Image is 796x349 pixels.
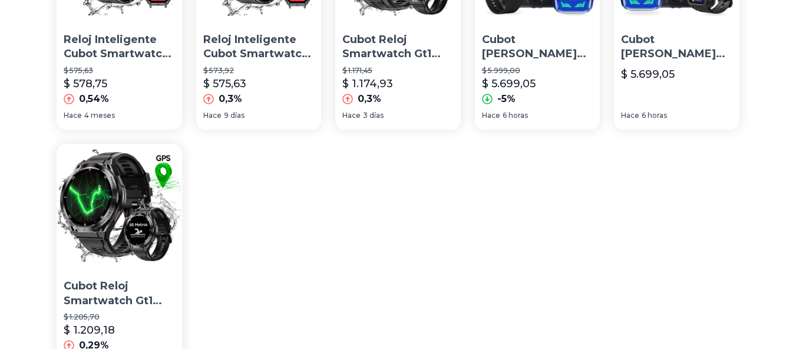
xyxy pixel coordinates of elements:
[203,111,222,120] span: Hace
[621,66,675,83] p: $ 5.699,05
[482,111,500,120] span: Hace
[64,279,175,308] p: Cubot Reloj Smartwatch Gt1 Resistente Al Agua Llamadas Gps
[64,75,107,92] p: $ 578,75
[64,111,82,120] span: Hace
[503,111,528,120] span: 6 horas
[224,111,245,120] span: 9 días
[203,66,315,75] p: $ 573,92
[64,312,175,322] p: $ 1.205,70
[203,32,315,62] p: Reloj Inteligente Cubot Smartwatch C28 Resistente Al Agua
[64,32,175,62] p: Reloj Inteligente Cubot Smartwatch C28 Resistente Al Agua
[203,75,246,92] p: $ 575,63
[57,144,182,269] img: Cubot Reloj Smartwatch Gt1 Resistente Al Agua Llamadas Gps
[64,322,115,338] p: $ 1.209,18
[342,75,393,92] p: $ 1.174,93
[342,32,454,62] p: Cubot Reloj Smartwatch Gt1 Resistente Al Agua Llamadas Gps
[342,111,361,120] span: Hace
[342,66,454,75] p: $ 1.171,45
[497,92,516,106] p: -5%
[621,32,732,62] p: Cubot [PERSON_NAME] Kong 8 Dual Sim 256gb 6gb Ram Smartwatch Xtream Contra Agua Incluye Audífonos...
[482,66,593,75] p: $ 5.999,00
[482,32,593,62] p: Cubot [PERSON_NAME] Kong 8 Dual Sim 256gb 6gb Ram Smartwatch Era Army Eros Incluye Audífonos Game...
[642,111,667,120] span: 6 horas
[219,92,242,106] p: 0,3%
[64,66,175,75] p: $ 575,63
[79,92,109,106] p: 0,54%
[84,111,115,120] span: 4 meses
[621,111,639,120] span: Hace
[358,92,381,106] p: 0,3%
[482,75,536,92] p: $ 5.699,05
[363,111,384,120] span: 3 días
